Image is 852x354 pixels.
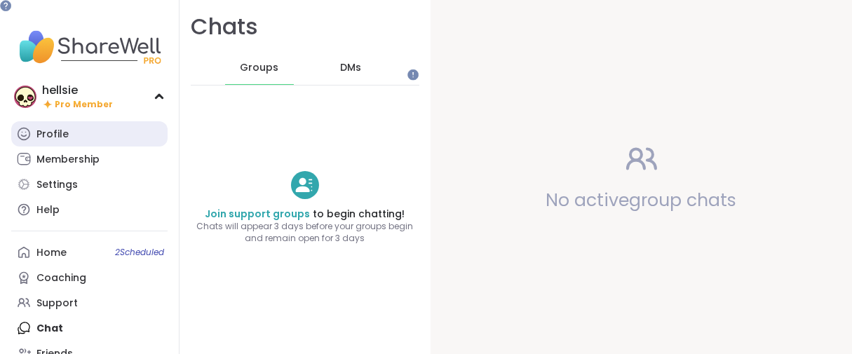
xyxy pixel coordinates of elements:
div: Help [36,203,60,217]
div: hellsie [42,83,113,98]
span: DMs [340,61,361,75]
div: Profile [36,128,69,142]
span: No active group chats [546,188,737,212]
span: Groups [240,61,278,75]
iframe: Spotlight [407,69,419,81]
a: Profile [11,121,168,147]
h4: to begin chatting! [180,207,431,222]
img: ShareWell Nav Logo [11,22,168,72]
a: Join support groups [205,207,311,221]
span: Chats will appear 3 days before your groups begin and remain open for 3 days [180,221,431,245]
a: Help [11,197,168,222]
div: Home [36,246,67,260]
div: Membership [36,153,100,167]
span: Pro Member [55,99,113,111]
div: Coaching [36,271,86,285]
img: hellsie [14,86,36,108]
a: Membership [11,147,168,172]
h1: Chats [191,11,258,43]
a: Support [11,290,168,315]
a: Home2Scheduled [11,240,168,265]
div: Support [36,297,78,311]
span: 2 Scheduled [115,247,164,258]
a: Settings [11,172,168,197]
div: Settings [36,178,78,192]
a: Coaching [11,265,168,290]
